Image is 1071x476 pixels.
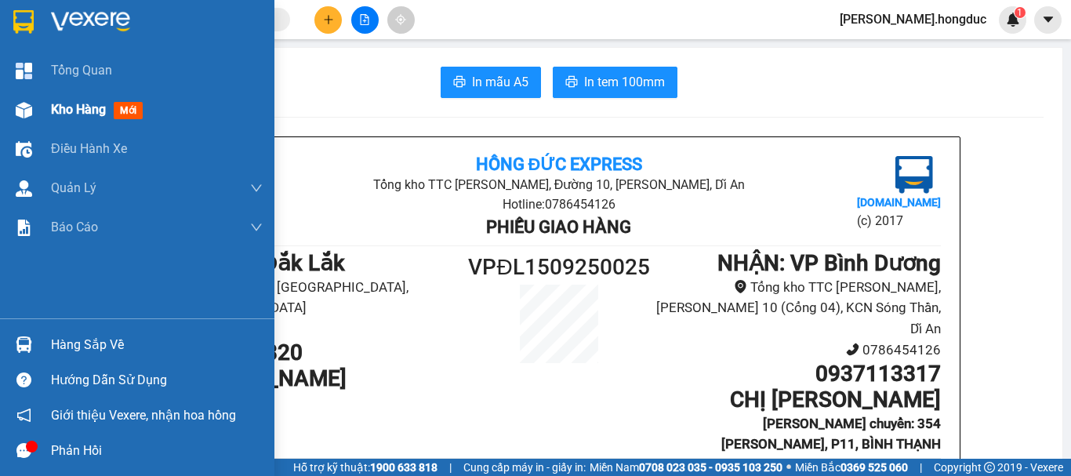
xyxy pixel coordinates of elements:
span: file-add [359,14,370,25]
button: caret-down [1034,6,1062,34]
span: down [250,182,263,194]
span: In mẫu A5 [472,72,528,92]
span: Miền Nam [590,459,782,476]
span: printer [453,75,466,90]
span: | [449,459,452,476]
span: down [250,221,263,234]
b: [PERSON_NAME] chuyển: 354 [PERSON_NAME], P11, BÌNH THẠNH [721,416,941,452]
img: logo.jpg [895,156,933,194]
img: dashboard-icon [16,63,32,79]
li: Hotline: 0786454126 [304,194,813,214]
span: ⚪️ [786,464,791,471]
div: Phản hồi [51,439,263,463]
li: Số nhà 24, Xã [GEOGRAPHIC_DATA], [GEOGRAPHIC_DATA] [177,277,463,318]
span: plus [323,14,334,25]
span: Giới thiệu Vexere, nhận hoa hồng [51,405,236,425]
div: Hàng sắp về [51,333,263,357]
img: warehouse-icon [16,336,32,353]
div: Hướng dẫn sử dụng [51,369,263,392]
span: TC: [150,82,171,98]
h1: VPĐL1509250025 [463,250,655,285]
strong: 0708 023 035 - 0935 103 250 [639,461,782,474]
button: printerIn mẫu A5 [441,67,541,98]
div: 0382398320 [13,51,139,73]
span: message [16,443,31,458]
div: VP Đắk Lắk [13,13,139,32]
span: notification [16,408,31,423]
button: file-add [351,6,379,34]
h1: CHỊ [PERSON_NAME] [655,387,941,413]
button: printerIn tem 100mm [553,67,677,98]
span: Gửi: [13,15,38,31]
span: aim [395,14,406,25]
h1: 0937113317 [655,361,941,387]
span: mới [114,102,143,119]
span: Tổng Quan [51,60,112,80]
b: Hồng Đức Express [476,154,643,174]
span: Cung cấp máy in - giấy in: [463,459,586,476]
b: Phiếu giao hàng [486,217,631,237]
b: [DOMAIN_NAME] [857,196,941,209]
span: Điều hành xe [51,139,127,158]
b: NHẬN : VP Bình Dương [717,250,941,276]
h1: 0382398320 [177,340,463,366]
span: | [920,459,922,476]
img: icon-new-feature [1006,13,1020,27]
img: warehouse-icon [16,102,32,118]
span: phone [846,343,859,356]
strong: 1900 633 818 [370,461,437,474]
li: 0786454126 [655,340,941,361]
div: 0937113317 [150,51,334,73]
img: solution-icon [16,220,32,236]
sup: 1 [1015,7,1026,18]
span: Hỗ trợ kỹ thuật: [293,459,437,476]
span: Miền Bắc [795,459,908,476]
button: aim [387,6,415,34]
span: caret-down [1041,13,1055,27]
span: copyright [984,462,995,473]
h1: [PERSON_NAME] [177,365,463,392]
div: CHỊ [PERSON_NAME] [150,32,334,51]
li: Tổng kho TTC [PERSON_NAME], Đường 10, [PERSON_NAME], Dĩ An [304,175,813,194]
span: 1 [1017,7,1022,18]
img: warehouse-icon [16,180,32,197]
span: Quản Lý [51,178,96,198]
li: (c) 2017 [857,211,941,231]
img: warehouse-icon [16,141,32,158]
span: [PERSON_NAME].hongduc [827,9,999,29]
li: Tổng kho TTC [PERSON_NAME], [PERSON_NAME] 10 (Cổng 04), KCN Sóng Thần, Dĩ An [655,277,941,340]
strong: 0369 525 060 [840,461,908,474]
span: printer [565,75,578,90]
span: environment [734,280,747,293]
button: plus [314,6,342,34]
li: 0389747677 [177,318,463,340]
div: VP Bình Dương [150,13,334,32]
span: Nhận: [150,15,187,31]
span: In tem 100mm [584,72,665,92]
span: Báo cáo [51,217,98,237]
span: question-circle [16,372,31,387]
img: logo-vxr [13,10,34,34]
div: [PERSON_NAME] [13,32,139,51]
span: Kho hàng [51,102,106,117]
